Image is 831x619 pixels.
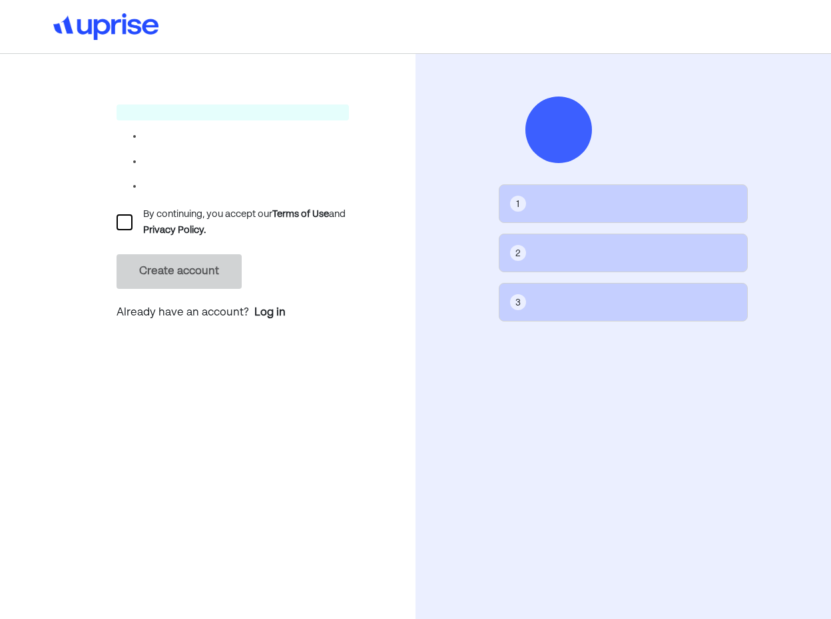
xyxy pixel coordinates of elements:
[143,222,206,238] div: Privacy Policy.
[117,254,242,289] button: Create account
[254,305,286,321] a: Log in
[117,305,349,322] p: Already have an account?
[516,197,519,212] div: 1
[143,206,349,238] div: By continuing, you accept our and
[515,296,521,310] div: 3
[515,246,521,261] div: 2
[272,206,329,222] div: Terms of Use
